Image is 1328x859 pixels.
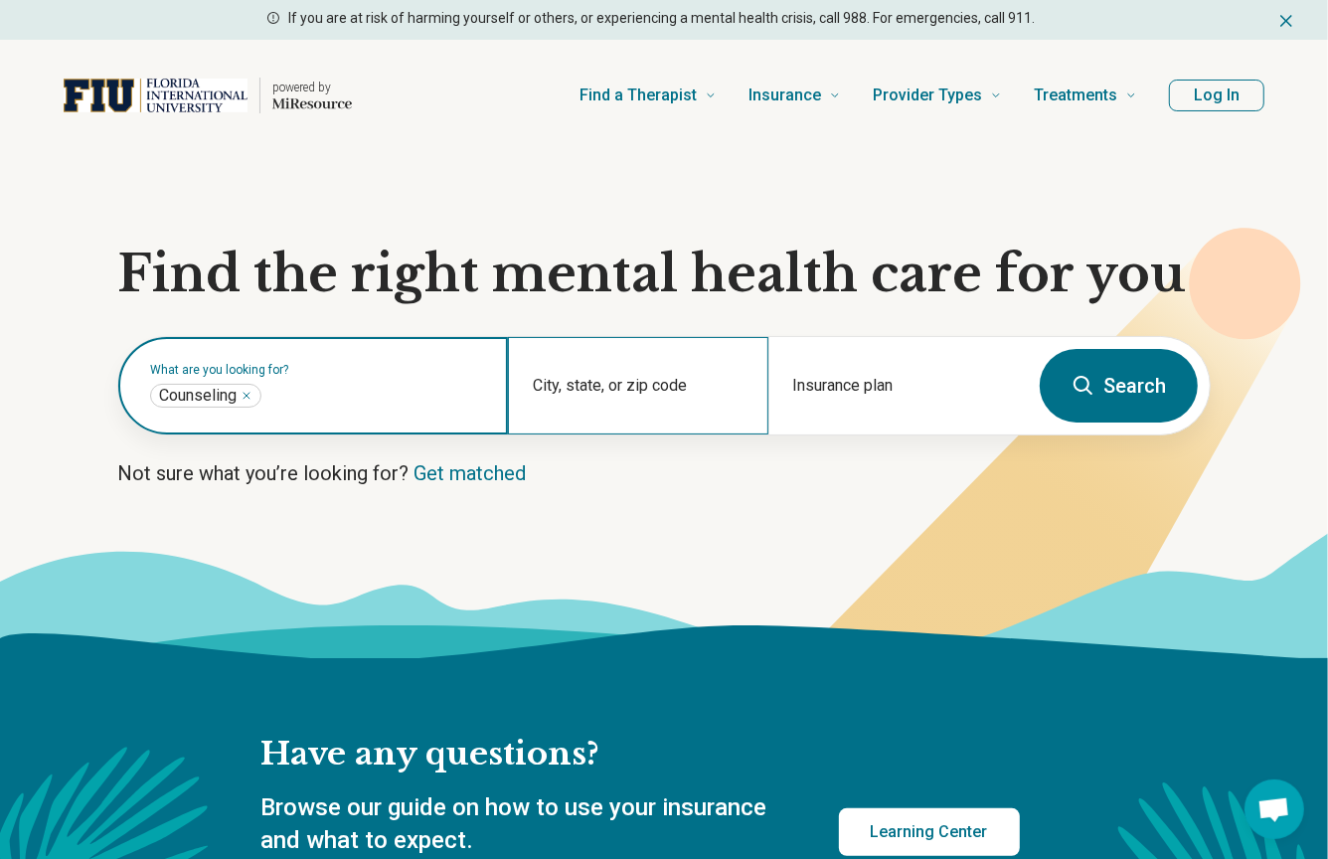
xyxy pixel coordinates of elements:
[839,808,1020,856] a: Learning Center
[289,8,1036,29] p: If you are at risk of harming yourself or others, or experiencing a mental health crisis, call 98...
[580,56,717,135] a: Find a Therapist
[1169,80,1264,111] button: Log In
[580,82,697,109] span: Find a Therapist
[117,245,1211,304] h1: Find the right mental health care for you
[748,56,841,135] a: Insurance
[1245,779,1304,839] div: Open chat
[1034,56,1137,135] a: Treatments
[414,461,526,485] a: Get matched
[272,80,352,95] p: powered by
[1276,8,1296,32] button: Dismiss
[873,82,982,109] span: Provider Types
[1040,349,1198,423] button: Search
[159,386,237,406] span: Counseling
[64,64,352,127] a: Home page
[261,734,1020,775] h2: Have any questions?
[117,459,1211,487] p: Not sure what you’re looking for?
[261,791,791,858] p: Browse our guide on how to use your insurance and what to expect.
[150,364,484,376] label: What are you looking for?
[150,384,261,408] div: Counseling
[873,56,1002,135] a: Provider Types
[748,82,821,109] span: Insurance
[241,390,252,402] button: Counseling
[1034,82,1117,109] span: Treatments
